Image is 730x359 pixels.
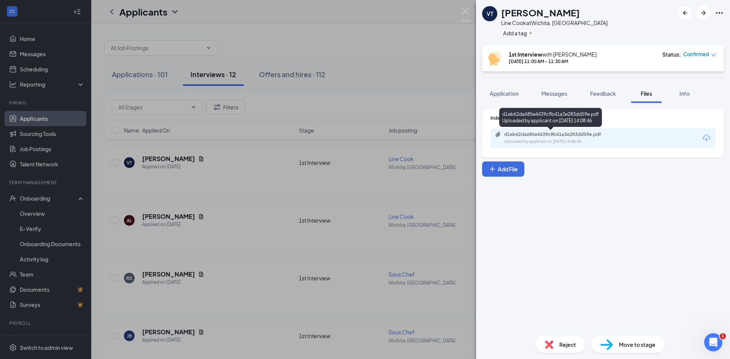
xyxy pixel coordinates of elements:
div: [DATE] 11:00 AM - 11:30 AM [509,58,597,65]
span: Move to stage [619,340,655,349]
div: Indeed Resume [490,115,716,121]
div: d1eb62da685e4439c9b41a3e283dd59e.pdf [504,131,611,138]
span: Messages [541,90,567,97]
h1: [PERSON_NAME] [501,6,580,19]
svg: ArrowLeftNew [681,8,690,17]
a: Paperclipd1eb62da685e4439c9b41a3e283dd59e.pdfUploaded by applicant on [DATE] 14:08:46 [495,131,618,145]
iframe: Intercom live chat [704,333,722,351]
button: ArrowRight [697,6,710,20]
svg: Ellipses [715,8,724,17]
div: Status : [662,51,681,58]
span: Confirmed [683,51,709,58]
span: 1 [720,333,726,339]
span: Reject [559,340,576,349]
span: Files [641,90,652,97]
div: with [PERSON_NAME] [509,51,597,58]
span: Info [679,90,690,97]
span: Feedback [590,90,616,97]
button: Add FilePlus [482,161,524,177]
div: Uploaded by applicant on [DATE] 14:08:46 [504,139,618,145]
div: Line Cook at Wichita, [GEOGRAPHIC_DATA] [501,19,608,27]
svg: Download [702,133,711,142]
b: 1st Interview [509,51,542,58]
svg: ArrowRight [699,8,708,17]
div: VT [487,10,493,17]
span: down [711,52,716,58]
button: ArrowLeftNew [678,6,692,20]
svg: Plus [489,165,496,173]
svg: Paperclip [495,131,501,138]
div: d1eb62da685e4439c9b41a3e283dd59e.pdf Uploaded by applicant on [DATE] 14:08:46 [499,108,602,127]
button: PlusAdd a tag [501,29,535,37]
svg: Plus [528,31,533,35]
span: Application [490,90,519,97]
